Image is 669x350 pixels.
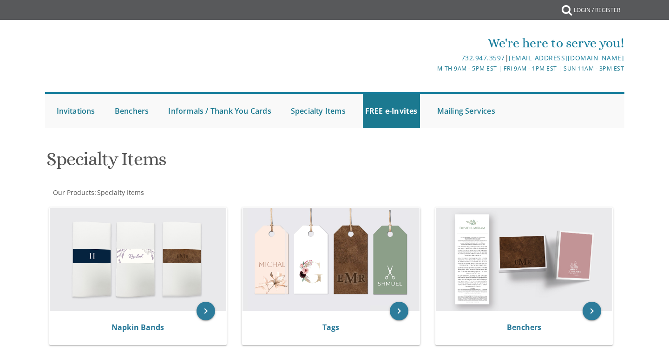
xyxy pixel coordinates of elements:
img: Benchers [436,208,613,311]
a: Benchers [507,322,541,332]
a: Informals / Thank You Cards [166,94,273,128]
a: keyboard_arrow_right [390,302,408,320]
a: keyboard_arrow_right [197,302,215,320]
a: Napkin Bands [111,322,164,332]
div: We're here to serve you! [238,34,624,52]
span: Specialty Items [97,188,144,197]
a: Invitations [54,94,98,128]
div: | [238,52,624,64]
a: Our Products [52,188,94,197]
a: [EMAIL_ADDRESS][DOMAIN_NAME] [509,53,624,62]
a: Specialty Items [96,188,144,197]
h1: Specialty Items [46,149,426,176]
a: keyboard_arrow_right [583,302,601,320]
a: Mailing Services [435,94,498,128]
a: 732.947.3597 [461,53,505,62]
a: Benchers [112,94,151,128]
a: FREE e-Invites [363,94,420,128]
a: Specialty Items [289,94,348,128]
a: Tags [322,322,339,332]
img: Napkin Bands [50,208,227,311]
div: : [45,188,335,197]
div: M-Th 9am - 5pm EST | Fri 9am - 1pm EST | Sun 11am - 3pm EST [238,64,624,73]
img: Tags [243,208,420,311]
